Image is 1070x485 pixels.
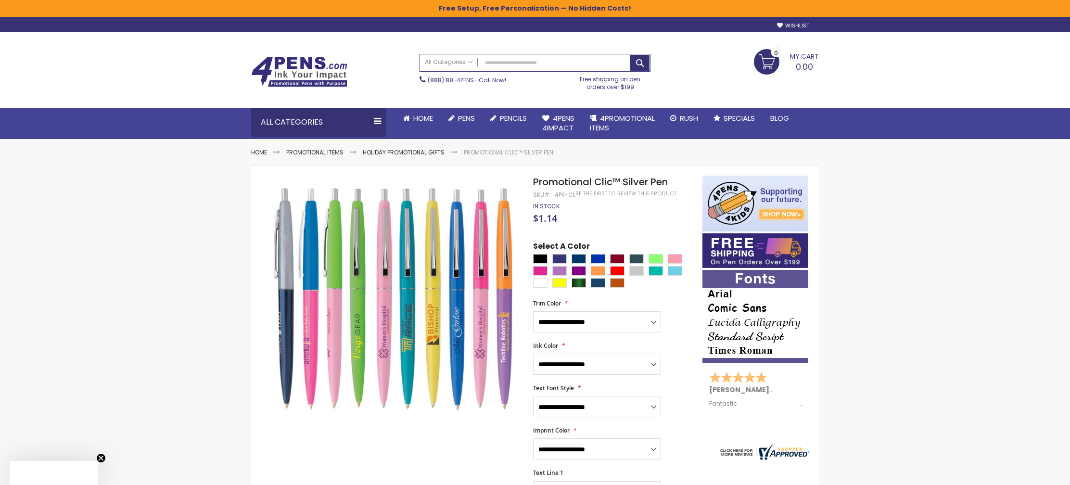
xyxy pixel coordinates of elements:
[533,212,557,225] span: $1.14
[286,148,344,156] a: Promotional Items
[533,384,574,392] span: Text Font Style
[591,278,605,288] div: Metallic Dark Blue
[552,266,567,276] div: Grapetini
[774,49,778,58] span: 0
[395,108,441,129] a: Home
[680,113,698,123] span: Rush
[428,76,474,84] a: (888) 88-4PENS
[533,266,548,276] div: Berry Crush
[500,113,527,123] span: Pencils
[552,254,567,264] div: Royal Blue
[649,266,663,276] div: Teal
[763,108,797,129] a: Blog
[533,278,548,288] div: White
[629,254,644,264] div: Forest Green
[420,54,478,70] a: All Categories
[591,254,605,264] div: Blue
[754,49,819,73] a: 0.00 0
[649,254,663,264] div: Julep
[533,175,668,189] span: Promotional Clic™ Silver Pen
[668,254,682,264] div: Pink Lemonade
[533,203,560,210] div: Availability
[590,113,655,133] span: 4PROMOTIONAL ITEMS
[413,113,433,123] span: Home
[251,148,267,156] a: Home
[533,191,551,199] strong: SKU
[706,108,763,129] a: Specials
[483,108,535,129] a: Pencils
[570,72,651,91] div: Free shipping on pen orders over $199
[251,108,386,137] div: All Categories
[709,400,802,407] div: Fantastic
[572,254,586,264] div: Navy Blue
[458,113,475,123] span: Pens
[582,108,662,139] a: 4PROMOTIONALITEMS
[777,22,809,29] a: Wishlist
[718,454,809,462] a: 4pens.com certificate URL
[552,278,567,288] div: Yellow
[533,202,560,210] span: In stock
[629,266,644,276] div: Silver
[251,56,347,87] img: 4Pens Custom Pens and Promotional Products
[709,385,773,395] span: [PERSON_NAME]
[441,108,483,129] a: Pens
[702,176,808,231] img: 4pens 4 kids
[575,190,676,197] a: Be the first to review this product
[428,76,506,84] span: - Call Now!
[533,469,563,477] span: Text Line 1
[533,299,561,307] span: Trim Color
[770,113,789,123] span: Blog
[533,342,558,350] span: Ink Color
[610,254,624,264] div: Burgundy
[533,241,590,254] span: Select A Color
[10,461,98,485] div: Close teaser
[535,108,582,139] a: 4Pens4impact
[572,266,586,276] div: Purple
[464,149,553,156] li: Promotional Clic™ Silver Pen
[702,233,808,268] img: Free shipping on orders over $199
[718,444,809,460] img: 4pens.com widget logo
[555,191,575,199] div: 4PK-CL
[533,426,570,434] span: Imprint Color
[591,266,605,276] div: Creamsicle
[668,266,682,276] div: Electric Punch
[96,453,106,463] button: Close teaser
[363,148,445,156] a: Holiday Promotional Gifts
[796,61,813,73] span: 0.00
[610,266,624,276] div: Red
[702,270,808,363] img: font-personalization-examples
[572,278,586,288] div: Metallic Green
[724,113,755,123] span: Specials
[425,58,473,66] span: All Categories
[542,113,574,133] span: 4Pens 4impact
[662,108,706,129] a: Rush
[533,254,548,264] div: Black
[610,278,624,288] div: Metallic Orange
[273,174,517,424] img: Promotional Clic™ Silver Pen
